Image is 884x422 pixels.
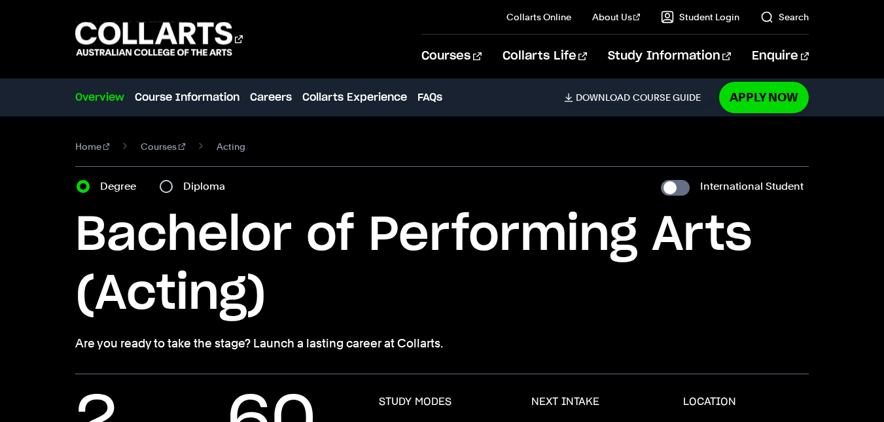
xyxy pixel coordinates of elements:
label: Diploma [183,177,233,196]
div: Go to homepage [75,20,243,58]
a: Student Login [661,10,739,24]
a: FAQs [417,90,442,105]
a: DownloadCourse Guide [564,92,711,103]
a: Courses [421,35,481,78]
a: Course Information [135,90,239,105]
a: Enquire [752,35,809,78]
a: Overview [75,90,124,105]
h3: STUDY MODES [379,395,451,408]
h3: LOCATION [683,395,736,408]
span: Download [576,92,630,103]
a: Study Information [608,35,731,78]
a: Apply Now [719,82,809,113]
a: Courses [141,137,185,156]
label: International Student [700,177,804,196]
a: About Us [592,10,641,24]
a: Collarts Experience [302,90,407,105]
h3: NEXT INTAKE [531,395,599,408]
a: Collarts Life [503,35,587,78]
label: Degree [100,177,144,196]
a: Search [760,10,809,24]
a: Collarts Online [506,10,571,24]
p: Are you ready to take the stage? Launch a lasting career at Collarts. [75,334,809,353]
a: Careers [250,90,292,105]
h1: Bachelor of Performing Arts (Acting) [75,206,809,324]
span: Acting [217,137,245,156]
a: Home [75,137,110,156]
